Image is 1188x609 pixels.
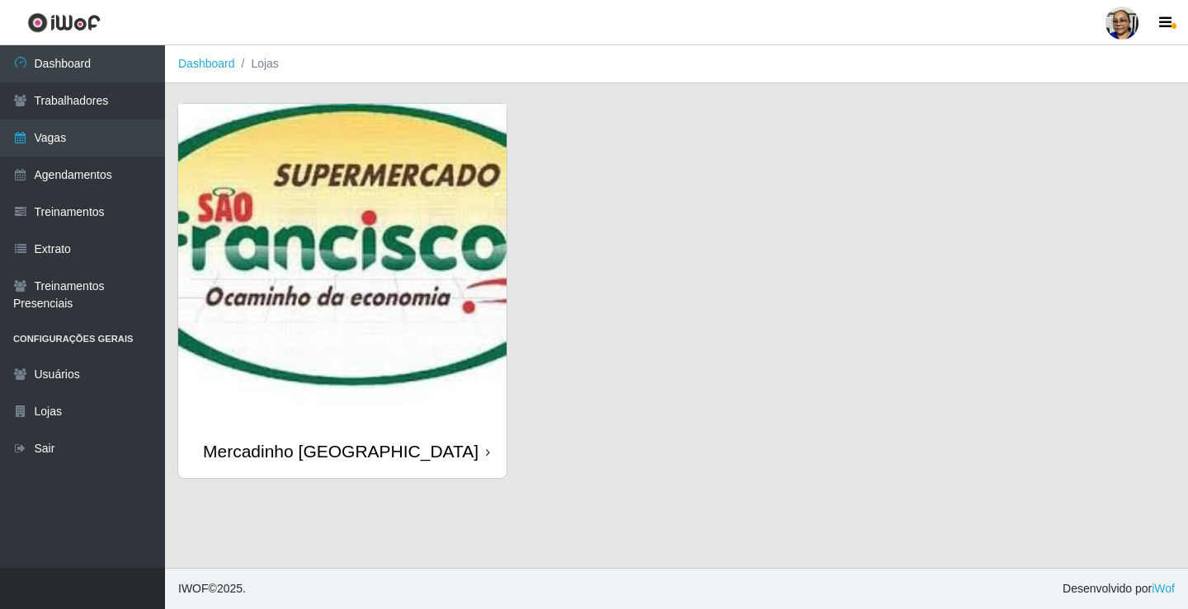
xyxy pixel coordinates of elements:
span: IWOF [178,582,209,595]
span: Desenvolvido por [1063,580,1175,597]
img: cardImg [178,104,507,424]
div: Mercadinho [GEOGRAPHIC_DATA] [203,441,478,461]
img: CoreUI Logo [27,12,101,33]
a: iWof [1152,582,1175,595]
nav: breadcrumb [165,45,1188,83]
li: Lojas [235,55,279,73]
span: © 2025 . [178,580,246,597]
a: Dashboard [178,57,235,70]
a: Mercadinho [GEOGRAPHIC_DATA] [178,104,507,478]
